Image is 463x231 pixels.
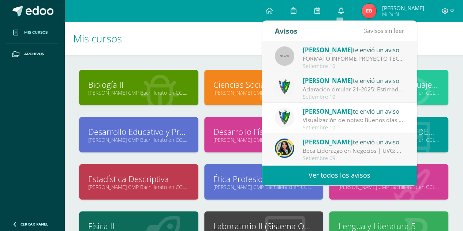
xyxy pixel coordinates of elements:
div: te envió un aviso [303,45,404,54]
span: [PERSON_NAME] [303,46,353,54]
div: te envió un aviso [303,137,404,147]
div: Setiembre 10 [303,94,404,100]
a: [PERSON_NAME] CMP Bachillerato en CCLL con Orientación en Computación "A" [88,89,189,96]
a: [PERSON_NAME] CMP Bachillerato en CCLL con Orientación en Computación "A" [88,136,189,143]
span: Cerrar panel [20,221,48,227]
a: Ver todos los avisos [262,165,417,185]
div: Visualización de notas: Buenos días estimados padres y estudiantes, es un gusto saludarlos. Por e... [303,116,404,124]
div: Setiembre 10 [303,125,404,131]
span: Mis cursos [24,30,48,35]
a: Ciencias Sociales y Formación Ciudadana 5 [213,79,314,90]
a: [PERSON_NAME] CMP Bachillerato en CCLL con Orientación en Computación "A" [213,136,314,143]
img: 9385da7c0ece523bc67fca2554c96817.png [275,139,294,158]
a: [PERSON_NAME] CMP Bachillerato en CCLL con Orientación en Computación "A" [338,183,439,190]
div: Aclaración circular 21-2025: Estimados padres y estudiantes, es un gusto saludarlos. Únicamente c... [303,85,404,94]
div: te envió un aviso [303,76,404,85]
span: Mis cursos [73,31,122,45]
a: [PERSON_NAME] CMP Bachillerato en CCLL con Orientación en Computación "A" [213,183,314,190]
span: [PERSON_NAME] [303,76,353,85]
div: Avisos [275,21,298,41]
div: Setiembre 10 [303,63,404,69]
span: 3 [364,27,367,35]
a: Biología II [88,79,189,90]
div: Setiembre 09 [303,155,404,162]
span: avisos sin leer [364,27,404,35]
img: 9f174a157161b4ddbe12118a61fed988.png [275,108,294,127]
div: te envió un aviso [303,106,404,116]
a: Archivos [6,43,59,65]
a: [PERSON_NAME] CMP Bachillerato en CCLL con Orientación en Computación "A" [88,183,189,190]
span: Mi Perfil [382,11,424,17]
img: 60x60 [275,46,294,66]
a: Desarrollo Educativo y Proyecto de Vida [88,126,189,137]
span: Archivos [24,51,44,57]
div: FORMATO INFORME PROYECTO TECNOLÓGICO: Alumnos Graduandos: Por este medio se adjunta el formato en... [303,54,404,63]
span: [PERSON_NAME] [382,4,424,12]
img: 9f174a157161b4ddbe12118a61fed988.png [275,77,294,96]
a: Desarrollo Físico y Artístico (Extracurricular) [213,126,314,137]
img: 71711bd8aa2cf53c91d992f3c93e6204.png [362,4,376,18]
div: Beca Liderazgo en Negocios | UVG: Gusto en saludarlos chicos, que estén brillando en su práctica.... [303,147,404,155]
span: [PERSON_NAME] [303,138,353,146]
span: [PERSON_NAME] [303,107,353,115]
a: Ética Profesional [213,173,314,185]
a: Estadística Descriptiva [88,173,189,185]
a: [PERSON_NAME] CMP Bachillerato en CCLL con Orientación en Computación "A" [213,89,314,96]
a: Mis cursos [6,22,59,43]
